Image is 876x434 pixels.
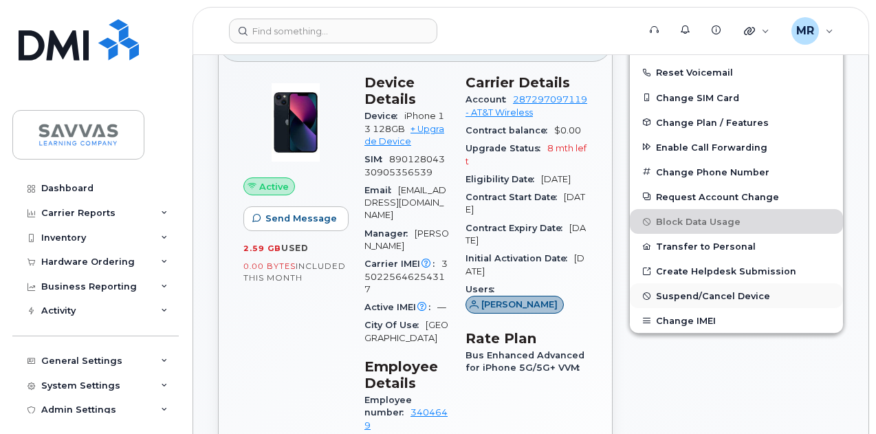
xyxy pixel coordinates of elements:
[364,320,426,330] span: City Of Use
[630,209,843,234] button: Block Data Usage
[656,291,770,301] span: Suspend/Cancel Device
[466,253,584,276] span: [DATE]
[466,223,569,233] span: Contract Expiry Date
[364,302,437,312] span: Active IMEI
[364,185,398,195] span: Email
[364,111,404,121] span: Device
[466,300,564,310] a: [PERSON_NAME]
[243,243,281,253] span: 2.59 GB
[364,154,445,177] span: 89012804330905356539
[630,85,843,110] button: Change SIM Card
[466,94,587,117] a: 287297097119 - AT&T Wireless
[259,180,289,193] span: Active
[243,261,346,283] span: included this month
[630,110,843,135] button: Change Plan / Features
[466,253,574,263] span: Initial Activation Date
[265,212,337,225] span: Send Message
[466,94,513,105] span: Account
[630,234,843,259] button: Transfer to Personal
[734,17,779,45] div: Quicklinks
[364,185,446,221] span: [EMAIL_ADDRESS][DOMAIN_NAME]
[630,160,843,184] button: Change Phone Number
[782,17,843,45] div: Magali Ramirez-Sanchez
[466,143,547,153] span: Upgrade Status
[364,228,449,251] span: [PERSON_NAME]
[541,174,571,184] span: [DATE]
[466,223,586,246] span: [DATE]
[243,206,349,231] button: Send Message
[364,74,449,107] h3: Device Details
[630,135,843,160] button: Enable Call Forwarding
[466,284,501,294] span: Users
[630,60,843,85] button: Reset Voicemail
[364,111,444,133] span: iPhone 13 128GB
[796,23,814,39] span: MR
[630,259,843,283] a: Create Helpdesk Submission
[364,154,389,164] span: SIM
[554,125,581,135] span: $0.00
[364,259,441,269] span: Carrier IMEI
[466,192,564,202] span: Contract Start Date
[281,243,309,253] span: used
[656,117,769,127] span: Change Plan / Features
[466,125,554,135] span: Contract balance
[656,142,767,152] span: Enable Call Forwarding
[816,374,866,424] iframe: Messenger Launcher
[466,74,587,91] h3: Carrier Details
[364,395,412,417] span: Employee number
[229,19,437,43] input: Find something...
[364,259,448,294] span: 350225646254317
[466,143,587,166] span: 8 mth left
[243,261,296,271] span: 0.00 Bytes
[466,174,541,184] span: Eligibility Date
[364,228,415,239] span: Manager
[630,283,843,308] button: Suspend/Cancel Device
[364,407,448,430] a: 3404649
[630,308,843,333] button: Change IMEI
[364,358,449,391] h3: Employee Details
[437,302,446,312] span: —
[254,81,337,164] img: image20231002-3703462-1ig824h.jpeg
[630,184,843,209] button: Request Account Change
[466,330,587,347] h3: Rate Plan
[481,298,558,311] span: [PERSON_NAME]
[364,320,448,343] span: [GEOGRAPHIC_DATA]
[466,350,587,373] span: Bus Enhanced Advanced for iPhone 5G/5G+ VVM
